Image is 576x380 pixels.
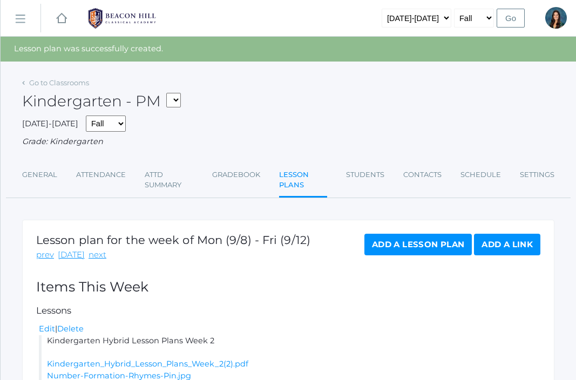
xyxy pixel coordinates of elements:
[1,37,576,62] div: Lesson plan was successfully created.
[520,164,554,186] a: Settings
[89,249,106,261] a: next
[29,78,89,87] a: Go to Classrooms
[22,93,181,110] h2: Kindergarten - PM
[36,280,540,295] h2: Items This Week
[47,359,248,369] a: Kindergarten_Hybrid_Lesson_Plans_Week_2(2).pdf
[36,306,540,315] h5: Lessons
[76,164,126,186] a: Attendance
[82,5,162,32] img: BHCALogos-05-308ed15e86a5a0abce9b8dd61676a3503ac9727e845dece92d48e8588c001991.png
[474,234,540,255] a: Add a Link
[22,136,554,148] div: Grade: Kindergarten
[22,164,57,186] a: General
[58,249,85,261] a: [DATE]
[39,324,55,334] a: Edit
[364,234,472,255] a: Add a Lesson Plan
[545,7,567,29] div: Jordyn Dewey
[22,119,78,128] span: [DATE]-[DATE]
[145,164,193,196] a: Attd Summary
[346,164,384,186] a: Students
[212,164,260,186] a: Gradebook
[57,324,84,334] a: Delete
[403,164,442,186] a: Contacts
[279,164,328,198] a: Lesson Plans
[497,9,525,28] input: Go
[36,249,54,261] a: prev
[460,164,501,186] a: Schedule
[39,323,540,335] div: |
[36,234,310,246] h1: Lesson plan for the week of Mon (9/8) - Fri (9/12)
